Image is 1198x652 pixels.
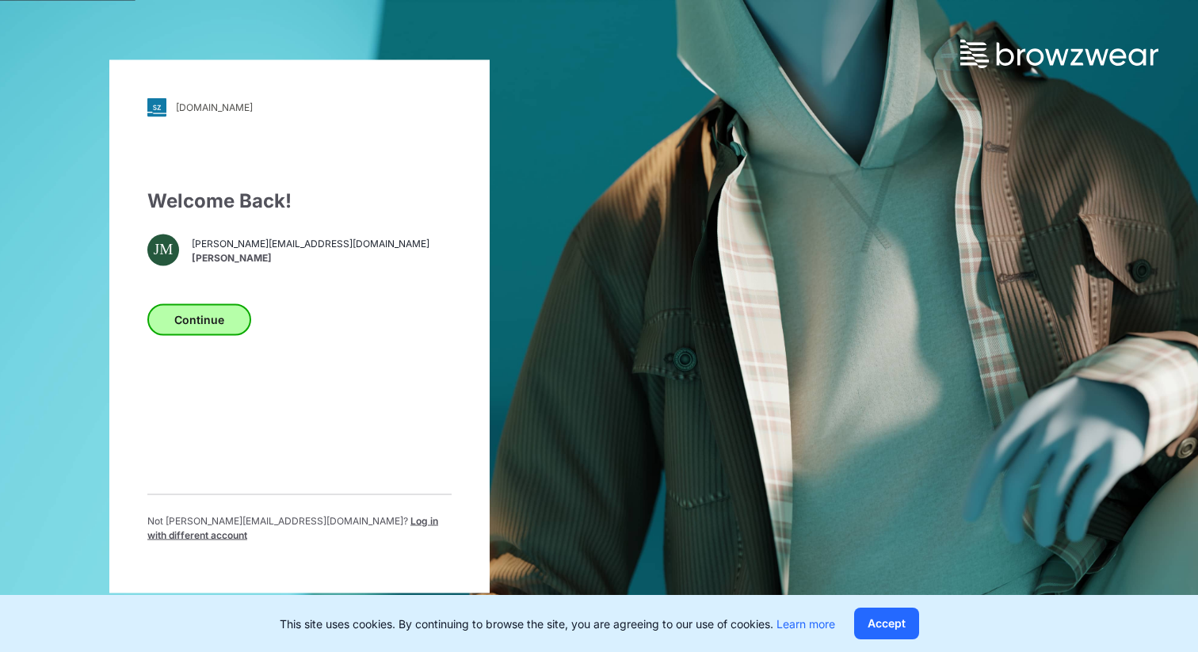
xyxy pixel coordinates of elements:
[147,513,452,542] p: Not [PERSON_NAME][EMAIL_ADDRESS][DOMAIN_NAME] ?
[147,97,166,116] img: svg+xml;base64,PHN2ZyB3aWR0aD0iMjgiIGhlaWdodD0iMjgiIHZpZXdCb3g9IjAgMCAyOCAyOCIgZmlsbD0ibm9uZSIgeG...
[960,40,1158,68] img: browzwear-logo.73288ffb.svg
[176,101,253,113] div: [DOMAIN_NAME]
[280,616,835,632] p: This site uses cookies. By continuing to browse the site, you are agreeing to our use of cookies.
[854,608,919,639] button: Accept
[147,303,251,335] button: Continue
[147,234,179,265] div: JM
[776,617,835,631] a: Learn more
[192,237,429,251] span: [PERSON_NAME][EMAIL_ADDRESS][DOMAIN_NAME]
[192,251,429,265] span: [PERSON_NAME]
[147,97,452,116] a: [DOMAIN_NAME]
[147,186,452,215] div: Welcome Back!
